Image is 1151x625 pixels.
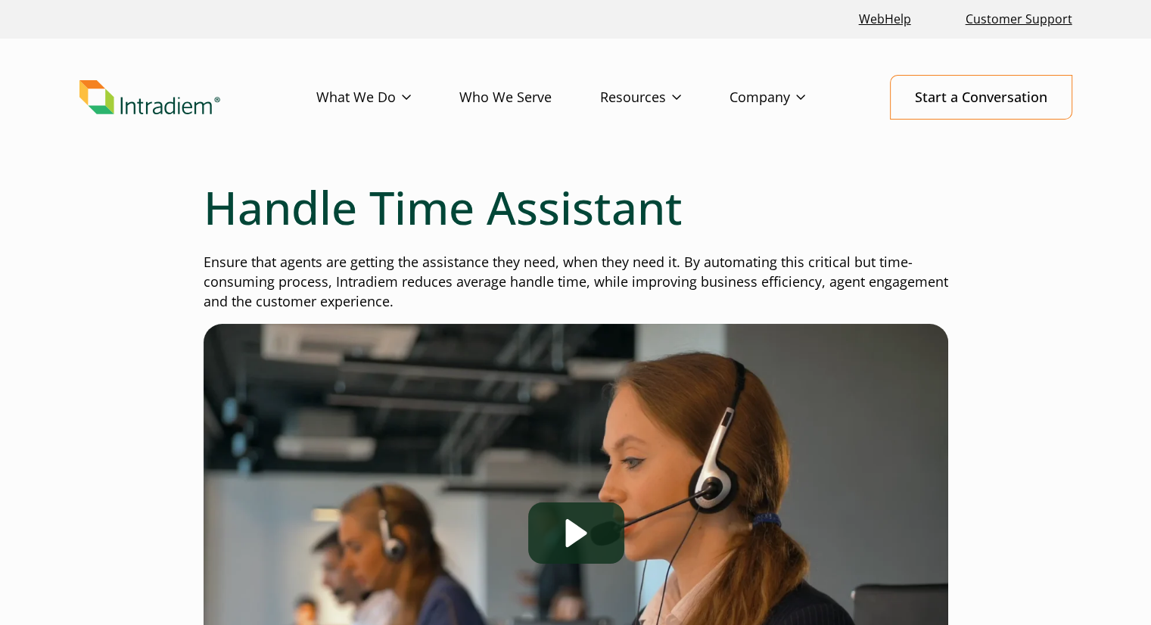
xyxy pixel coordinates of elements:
[890,75,1072,120] a: Start a Conversation
[79,80,220,115] img: Intradiem
[600,76,729,120] a: Resources
[204,180,948,235] h1: Handle Time Assistant
[79,80,316,115] a: Link to homepage of Intradiem
[960,3,1078,36] a: Customer Support
[316,76,459,120] a: What We Do
[204,253,948,312] p: Ensure that agents are getting the assistance they need, when they need it. By automating this cr...
[528,502,624,564] div: Play
[729,76,854,120] a: Company
[459,76,600,120] a: Who We Serve
[853,3,917,36] a: Link opens in a new window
